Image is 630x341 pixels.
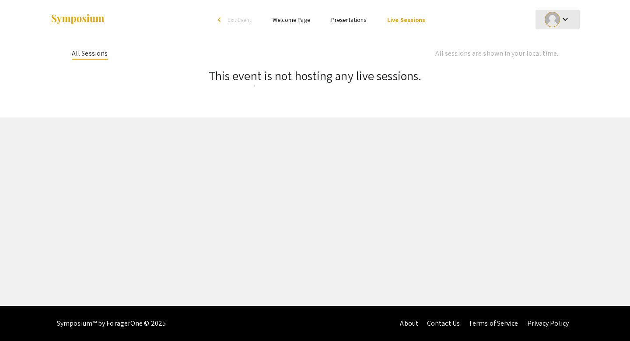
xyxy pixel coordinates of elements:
div: All sessions are shown in your local time. [435,48,558,59]
mat-icon: Expand account dropdown [560,14,570,25]
a: Terms of Service [469,319,518,328]
a: Live Sessions [387,16,425,24]
iframe: Chat [7,302,37,334]
div: All Sessions [72,48,108,60]
a: Presentations [331,16,366,24]
a: About [400,319,418,328]
span: Exit Event [227,16,252,24]
img: Symposium by ForagerOne [50,14,105,25]
div: Symposium™ by ForagerOne © 2025 [57,306,166,341]
a: Privacy Policy [527,319,569,328]
a: Contact Us [427,319,460,328]
button: Expand account dropdown [535,10,580,29]
div: arrow_back_ios [218,17,223,22]
a: Welcome Page [273,16,310,24]
h3: This event is not hosting any live sessions. [72,68,558,83]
